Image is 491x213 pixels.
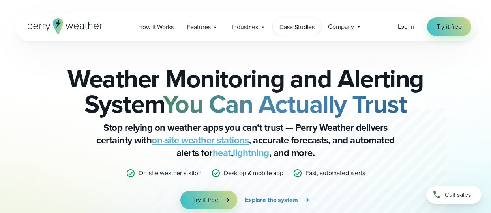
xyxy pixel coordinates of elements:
[131,19,180,35] a: How it Works
[427,17,471,36] a: Try it free
[445,190,471,200] span: Call sales
[163,85,407,122] strong: You Can Actually Trust
[193,195,218,205] span: Try it free
[213,146,231,160] a: heat
[233,146,269,160] a: lightning
[273,19,321,35] a: Case Studies
[279,22,315,32] span: Case Studies
[305,169,365,178] p: Fast, automated alerts
[224,169,283,178] p: Desktop & mobile app
[398,22,414,31] span: Log in
[437,22,462,31] span: Try it free
[328,22,354,31] span: Company
[88,121,403,159] p: Stop relying on weather apps you can’t trust — Perry Weather delivers certainty with , accurate f...
[139,169,202,178] p: On-site weather station
[187,22,211,32] span: Features
[152,133,249,147] a: on-site weather stations
[138,22,173,32] span: How it Works
[398,22,414,31] a: Log in
[180,191,237,209] a: Try it free
[54,66,437,117] h2: Weather Monitoring and Alerting System
[232,22,258,32] span: Industries
[245,191,311,209] a: Explore the system
[245,195,298,205] span: Explore the system
[426,186,482,204] a: Call sales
